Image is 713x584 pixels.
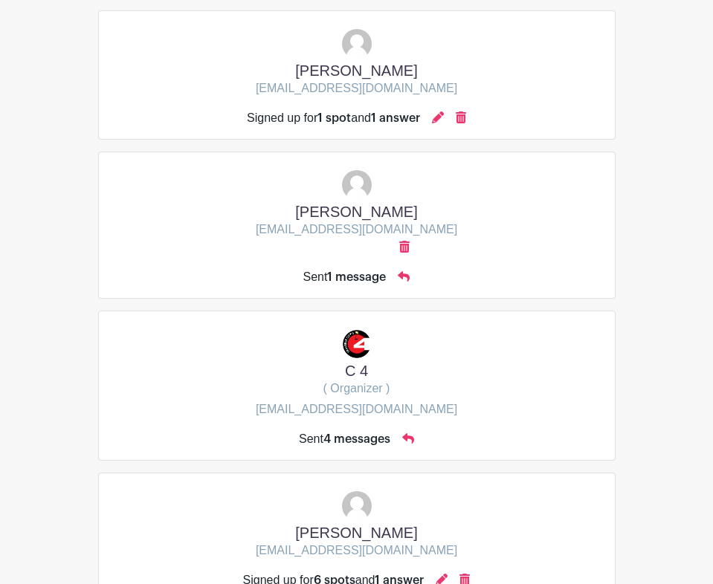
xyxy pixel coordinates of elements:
img: C4%20Logo.jpg [342,329,372,359]
span: 1 message [327,271,386,283]
h5: [PERSON_NAME] [256,524,457,542]
h5: C 4 [256,362,457,380]
div: Signed up for and [247,109,420,127]
img: default-ce2991bfa6775e67f084385cd625a349d9dcbb7a52a09fb2fda1e96e2d18dcdb.png [342,29,372,59]
span: ( Organizer ) [323,382,390,395]
h5: [PERSON_NAME] [256,62,457,80]
p: [EMAIL_ADDRESS][DOMAIN_NAME] [256,400,457,418]
img: default-ce2991bfa6775e67f084385cd625a349d9dcbb7a52a09fb2fda1e96e2d18dcdb.png [342,491,372,521]
p: [EMAIL_ADDRESS][DOMAIN_NAME] [256,221,457,239]
span: 1 answer [371,112,420,124]
img: default-ce2991bfa6775e67f084385cd625a349d9dcbb7a52a09fb2fda1e96e2d18dcdb.png [342,170,372,200]
h5: [PERSON_NAME] [256,203,457,221]
div: Sent [303,268,387,286]
span: 1 spot [317,112,351,124]
p: [EMAIL_ADDRESS][DOMAIN_NAME] [256,80,457,97]
p: [EMAIL_ADDRESS][DOMAIN_NAME] [256,542,457,559]
div: Sent [299,430,390,448]
span: 4 messages [323,433,390,445]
